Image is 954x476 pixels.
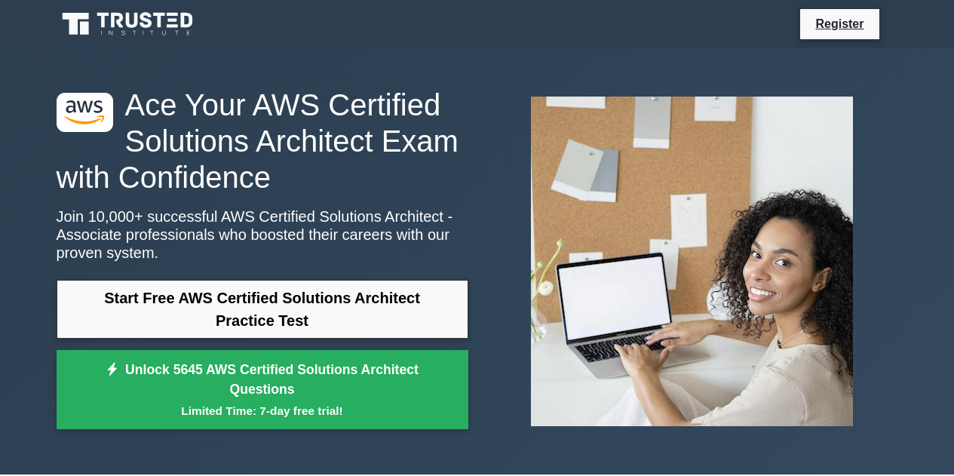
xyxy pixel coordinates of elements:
[75,402,449,419] small: Limited Time: 7-day free trial!
[57,207,468,262] p: Join 10,000+ successful AWS Certified Solutions Architect - Associate professionals who boosted t...
[57,280,468,339] a: Start Free AWS Certified Solutions Architect Practice Test
[57,87,468,195] h1: Ace Your AWS Certified Solutions Architect Exam with Confidence
[57,350,468,430] a: Unlock 5645 AWS Certified Solutions Architect QuestionsLimited Time: 7-day free trial!
[806,14,873,33] a: Register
